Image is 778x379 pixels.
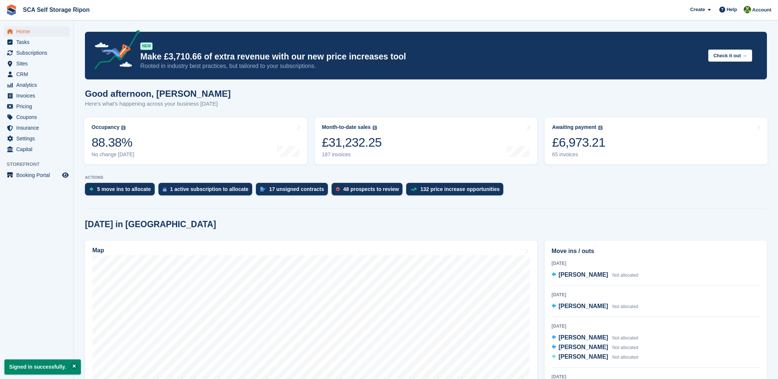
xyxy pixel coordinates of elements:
[552,135,605,150] div: £6,973.21
[84,117,307,164] a: Occupancy 88.38% No change [DATE]
[420,186,500,192] div: 132 price increase opportunities
[4,359,81,375] p: Signed in successfully.
[269,186,324,192] div: 17 unsigned contracts
[163,187,167,192] img: active_subscription_to_allocate_icon-d502201f5373d7db506a760aba3b589e785aa758c864c3986d89f69b8ff3...
[16,170,61,180] span: Booking Portal
[158,183,256,199] a: 1 active subscription to allocate
[744,6,751,13] img: Kelly Neesham
[16,26,61,37] span: Home
[552,343,638,352] a: [PERSON_NAME] Not allocated
[552,302,638,311] a: [PERSON_NAME] Not allocated
[61,171,70,180] a: Preview store
[7,161,73,168] span: Storefront
[85,183,158,199] a: 5 move ins to allocate
[6,4,17,16] img: stora-icon-8386f47178a22dfd0bd8f6a31ec36ba5ce8667c1dd55bd0f319d3a0aa187defe.svg
[552,291,760,298] div: [DATE]
[140,51,702,62] p: Make £3,710.66 of extra revenue with our new price increases tool
[559,303,608,309] span: [PERSON_NAME]
[612,345,638,350] span: Not allocated
[4,26,70,37] a: menu
[552,333,638,343] a: [PERSON_NAME] Not allocated
[552,247,760,256] h2: Move ins / outs
[4,80,70,90] a: menu
[598,126,603,130] img: icon-info-grey-7440780725fd019a000dd9b08b2336e03edf1995a4989e88bcd33f0948082b44.svg
[322,124,371,130] div: Month-to-date sales
[4,37,70,47] a: menu
[552,352,638,362] a: [PERSON_NAME] Not allocated
[552,260,760,267] div: [DATE]
[4,48,70,58] a: menu
[612,304,638,309] span: Not allocated
[708,49,752,62] button: Check it out →
[336,187,340,191] img: prospect-51fa495bee0391a8d652442698ab0144808aea92771e9ea1ae160a38d050c398.svg
[16,144,61,154] span: Capital
[89,187,93,191] img: move_ins_to_allocate_icon-fdf77a2bb77ea45bf5b3d319d69a93e2d87916cf1d5bf7949dd705db3b84f3ca.svg
[140,42,152,50] div: NEW
[16,112,61,122] span: Coupons
[559,354,608,360] span: [PERSON_NAME]
[16,69,61,79] span: CRM
[552,124,596,130] div: Awaiting payment
[612,335,638,341] span: Not allocated
[373,126,377,130] img: icon-info-grey-7440780725fd019a000dd9b08b2336e03edf1995a4989e88bcd33f0948082b44.svg
[545,117,768,164] a: Awaiting payment £6,973.21 65 invoices
[92,135,134,150] div: 88.38%
[332,183,407,199] a: 48 prospects to review
[612,273,638,278] span: Not allocated
[16,80,61,90] span: Analytics
[256,183,332,199] a: 17 unsigned contracts
[727,6,737,13] span: Help
[4,144,70,154] a: menu
[85,100,231,108] p: Here's what's happening across your business [DATE]
[690,6,705,13] span: Create
[322,151,382,158] div: 187 invoices
[559,344,608,350] span: [PERSON_NAME]
[92,247,104,254] h2: Map
[4,101,70,112] a: menu
[406,183,507,199] a: 132 price increase opportunities
[4,91,70,101] a: menu
[16,91,61,101] span: Invoices
[170,186,249,192] div: 1 active subscription to allocate
[552,270,638,280] a: [PERSON_NAME] Not allocated
[322,135,382,150] div: £31,232.25
[16,58,61,69] span: Sites
[4,112,70,122] a: menu
[752,6,771,14] span: Account
[4,69,70,79] a: menu
[4,133,70,144] a: menu
[121,126,126,130] img: icon-info-grey-7440780725fd019a000dd9b08b2336e03edf1995a4989e88bcd33f0948082b44.svg
[85,219,216,229] h2: [DATE] in [GEOGRAPHIC_DATA]
[85,175,767,180] p: ACTIONS
[16,123,61,133] span: Insurance
[92,124,119,130] div: Occupancy
[343,186,399,192] div: 48 prospects to review
[260,187,265,191] img: contract_signature_icon-13c848040528278c33f63329250d36e43548de30e8caae1d1a13099fd9432cc5.svg
[4,170,70,180] a: menu
[4,58,70,69] a: menu
[612,355,638,360] span: Not allocated
[4,123,70,133] a: menu
[16,133,61,144] span: Settings
[411,188,417,191] img: price_increase_opportunities-93ffe204e8149a01c8c9dc8f82e8f89637d9d84a8eef4429ea346261dce0b2c0.svg
[88,30,140,72] img: price-adjustments-announcement-icon-8257ccfd72463d97f412b2fc003d46551f7dbcb40ab6d574587a9cd5c0d94...
[140,62,702,70] p: Rooted in industry best practices, but tailored to your subscriptions.
[85,89,231,99] h1: Good afternoon, [PERSON_NAME]
[20,4,93,16] a: SCA Self Storage Ripon
[16,48,61,58] span: Subscriptions
[16,37,61,47] span: Tasks
[16,101,61,112] span: Pricing
[552,323,760,330] div: [DATE]
[552,151,605,158] div: 65 invoices
[559,334,608,341] span: [PERSON_NAME]
[315,117,538,164] a: Month-to-date sales £31,232.25 187 invoices
[92,151,134,158] div: No change [DATE]
[97,186,151,192] div: 5 move ins to allocate
[559,272,608,278] span: [PERSON_NAME]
